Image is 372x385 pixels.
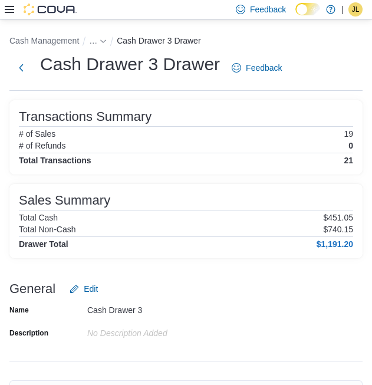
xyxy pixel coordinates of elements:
h6: Total Non-Cash [19,225,76,234]
span: Edit [84,283,98,295]
h4: Drawer Total [19,239,68,249]
p: $451.05 [323,213,353,222]
h4: Total Transactions [19,156,91,165]
h3: General [9,282,55,296]
h6: # of Sales [19,129,55,139]
p: 0 [348,141,353,150]
span: See collapsed breadcrumbs [89,36,97,45]
button: Next [9,56,33,80]
h4: $1,191.20 [317,239,353,249]
h4: 21 [344,156,353,165]
button: Cash Drawer 3 Drawer [117,36,200,45]
input: Dark Mode [295,3,320,15]
h3: Transactions Summary [19,110,152,124]
img: Cova [24,4,77,15]
svg: - Clicking this button will toggle a popover dialog. [100,38,107,45]
h6: # of Refunds [19,141,65,150]
div: No Description added [87,324,245,338]
label: Name [9,305,29,315]
div: Cash Drawer 3 [87,301,245,315]
p: | [341,2,344,17]
button: See collapsed breadcrumbs - Clicking this button will toggle a popover dialog. [89,36,107,45]
span: JL [352,2,360,17]
label: Description [9,328,48,338]
span: Feedback [250,4,286,15]
p: 19 [344,129,353,139]
button: Edit [65,277,103,301]
h1: Cash Drawer 3 Drawer [40,52,220,76]
a: Feedback [227,56,287,80]
p: $740.15 [323,225,353,234]
span: Feedback [246,62,282,74]
button: Cash Management [9,36,79,45]
nav: An example of EuiBreadcrumbs [9,34,363,50]
h3: Sales Summary [19,193,110,208]
div: Jenefer Luchies [348,2,363,17]
h6: Total Cash [19,213,58,222]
